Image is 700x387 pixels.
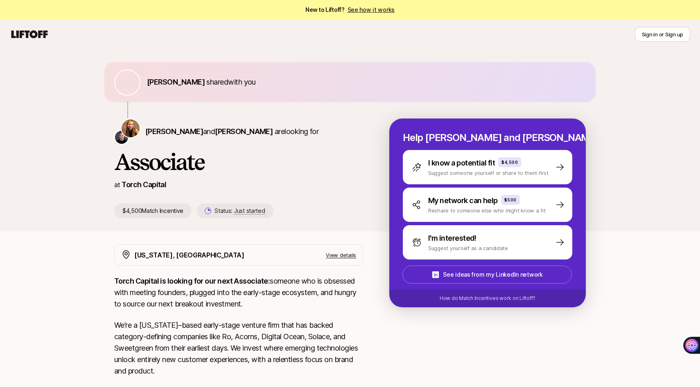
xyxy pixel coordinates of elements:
[122,119,140,137] img: Katie Reiner
[115,131,128,144] img: Christopher Harper
[440,295,535,302] p: How do Match Incentives work on Liftoff?
[122,180,166,189] a: Torch Capital
[305,5,395,15] span: New to Liftoff?
[443,270,542,280] p: See ideas from my LinkedIn network
[428,157,495,169] p: I know a potential fit
[428,169,549,177] p: Suggest someone yourself or share to them first
[203,127,273,136] span: and
[403,132,572,143] p: Help [PERSON_NAME] and [PERSON_NAME] hire
[402,266,572,284] button: See ideas from my LinkedIn network
[504,197,517,203] p: $500
[428,206,546,215] p: Reshare to someone else who might know a fit
[215,127,273,136] span: [PERSON_NAME]
[147,78,205,86] span: [PERSON_NAME]
[147,76,259,88] p: shared
[348,6,395,13] a: See how it works
[145,126,318,137] p: are looking for
[114,179,120,190] p: at
[134,250,244,260] p: [US_STATE], [GEOGRAPHIC_DATA]
[228,78,256,86] span: with you
[501,159,518,166] p: $4,500
[635,27,690,42] button: Sign in or Sign up
[145,127,203,136] span: [PERSON_NAME]
[114,150,363,174] h1: Associate
[234,207,265,215] span: Just started
[114,277,270,285] strong: Torch Capital is looking for our next Associate:
[428,244,508,252] p: Suggest yourself as a candidate
[114,320,363,377] p: We’re a [US_STATE]–based early-stage venture firm that has backed category-defining companies lik...
[114,275,363,310] p: someone who is obsessed with meeting founders, plugged into the early-stage ecosystem, and hungry...
[326,251,356,259] p: View details
[428,195,498,206] p: My network can help
[114,204,192,218] p: $4,500 Match Incentive
[428,233,476,244] p: I'm interested!
[215,206,265,216] p: Status:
